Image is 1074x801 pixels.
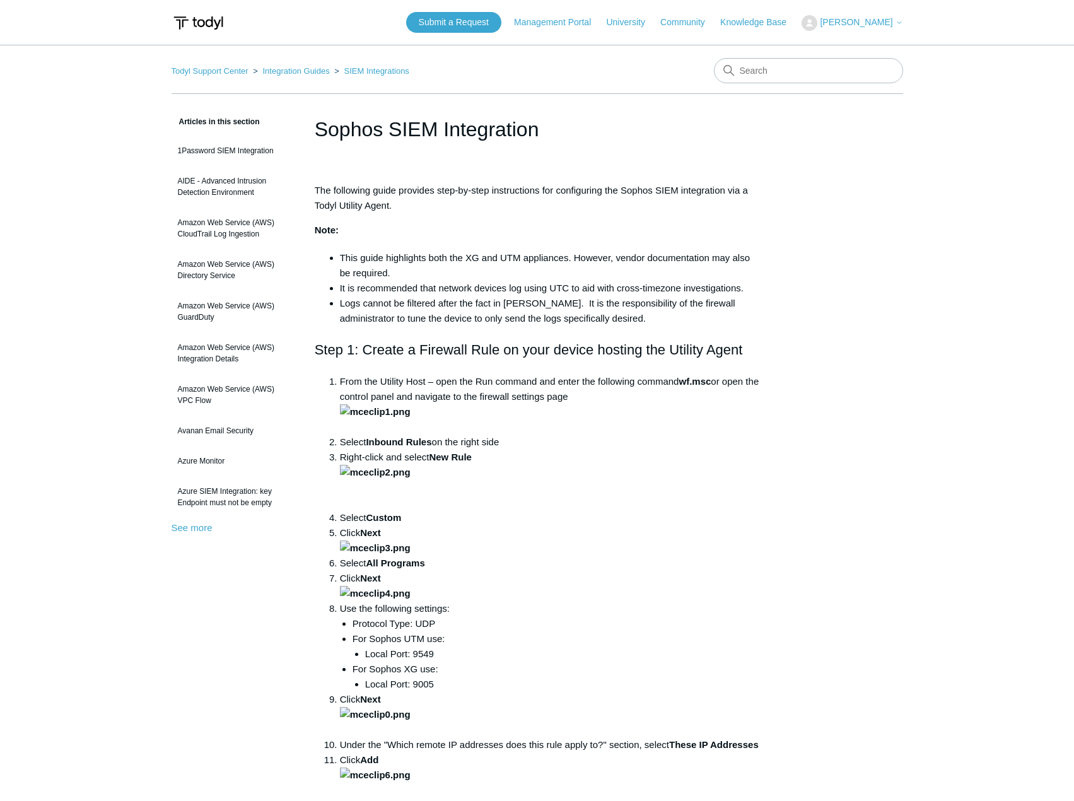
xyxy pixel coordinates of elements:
[340,250,760,281] li: This guide highlights both the XG and UTM appliances. However, vendor documentation may also be r...
[172,522,213,533] a: See more
[340,586,411,601] img: mceclip4.png
[514,16,604,29] a: Management Portal
[340,692,760,737] li: Click
[353,662,760,692] li: For Sophos XG use:
[332,66,409,76] li: SIEM Integrations
[340,752,760,798] li: Click
[606,16,657,29] a: University
[172,11,225,35] img: Todyl Support Center Help Center home page
[679,376,711,387] strong: wf.msc
[340,737,760,752] li: Under the "Which remote IP addresses does this rule apply to?" section, select
[366,558,424,568] strong: All Programs
[315,225,339,235] strong: Note:
[172,336,296,371] a: Amazon Web Service (AWS) Integration Details
[406,12,501,33] a: Submit a Request
[340,601,760,692] li: Use the following settings:
[353,616,760,631] li: Protocol Type: UDP
[172,66,248,76] a: Todyl Support Center
[172,479,296,515] a: Azure SIEM Integration: key Endpoint must not be empty
[340,754,411,780] strong: Add
[340,573,411,599] strong: Next
[172,139,296,163] a: 1Password SIEM Integration
[720,16,799,29] a: Knowledge Base
[365,646,760,662] li: Local Port: 9549
[340,556,760,571] li: Select
[366,436,431,447] strong: Inbound Rules
[340,541,411,556] img: mceclip3.png
[669,739,759,750] strong: These IP Addresses
[340,465,411,480] img: mceclip2.png
[172,449,296,473] a: Azure Monitor
[340,404,411,419] img: mceclip1.png
[366,512,401,523] strong: Custom
[172,377,296,412] a: Amazon Web Service (AWS) VPC Flow
[172,169,296,204] a: AIDE - Advanced Intrusion Detection Environment
[315,339,760,361] h2: Step 1: Create a Firewall Rule on your device hosting the Utility Agent
[172,252,296,288] a: Amazon Web Service (AWS) Directory Service
[344,66,409,76] a: SIEM Integrations
[340,374,760,435] li: From the Utility Host – open the Run command and enter the following command or open the control ...
[315,114,760,144] h1: Sophos SIEM Integration
[714,58,903,83] input: Search
[172,117,260,126] span: Articles in this section
[262,66,329,76] a: Integration Guides
[429,452,472,462] strong: New Rule
[250,66,332,76] li: Integration Guides
[340,694,411,720] strong: Next
[340,571,760,601] li: Click
[340,296,760,326] li: Logs cannot be filtered after the fact in [PERSON_NAME]. It is the responsibility of the firewall...
[172,211,296,246] a: Amazon Web Service (AWS) CloudTrail Log Ingestion
[365,677,760,692] li: Local Port: 9005
[340,281,760,296] li: It is recommended that network devices log using UTC to aid with cross-timezone investigations.
[340,450,760,510] li: Right-click and select
[172,419,296,443] a: Avanan Email Security
[802,15,902,31] button: [PERSON_NAME]
[172,294,296,329] a: Amazon Web Service (AWS) GuardDuty
[340,527,411,553] strong: Next
[340,525,760,556] li: Click
[820,17,892,27] span: [PERSON_NAME]
[172,66,251,76] li: Todyl Support Center
[340,435,760,450] li: Select on the right side
[315,183,760,213] div: The following guide provides step-by-step instructions for configuring the Sophos SIEM integratio...
[340,707,411,722] img: mceclip0.png
[353,631,760,662] li: For Sophos UTM use:
[660,16,718,29] a: Community
[340,768,411,783] img: mceclip6.png
[340,510,760,525] li: Select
